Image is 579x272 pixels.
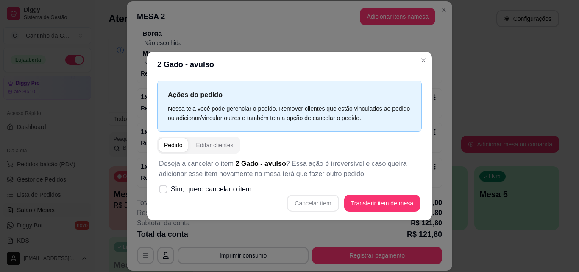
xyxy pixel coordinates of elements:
[196,141,234,149] div: Editar clientes
[236,160,286,167] span: 2 Gado - avulso
[164,141,183,149] div: Pedido
[417,53,430,67] button: Close
[171,184,253,194] span: Sim, quero cancelar o item.
[168,90,411,100] p: Ações do pedido
[344,195,420,212] button: Transferir item de mesa
[147,52,432,77] header: 2 Gado - avulso
[159,159,420,179] p: Deseja a cancelar o item ? Essa ação é irreversível e caso queira adicionar esse item novamente n...
[168,104,411,123] div: Nessa tela você pode gerenciar o pedido. Remover clientes que estão vinculados ao pedido ou adici...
